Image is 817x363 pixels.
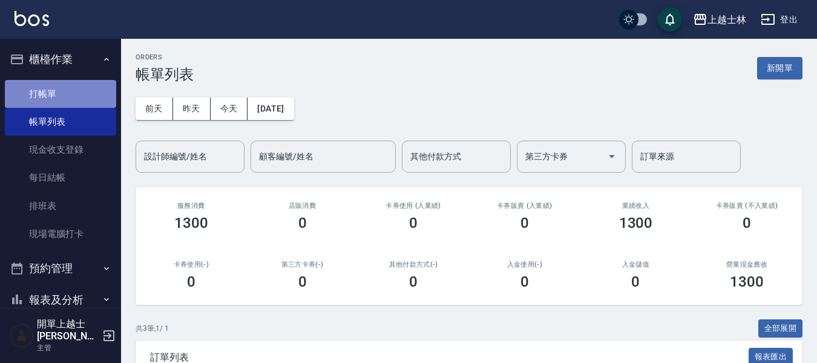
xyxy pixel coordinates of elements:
[688,7,751,32] button: 上越士林
[5,164,116,191] a: 每日結帳
[5,136,116,164] a: 現金收支登錄
[631,273,640,290] h3: 0
[298,215,307,231] h3: 0
[173,98,211,120] button: 昨天
[484,261,566,268] h2: 入金使用(-)
[136,98,173,120] button: 前天
[730,273,764,290] h3: 1300
[211,98,248,120] button: 今天
[757,57,802,79] button: 新開單
[595,202,677,210] h2: 業績收入
[5,220,116,248] a: 現場電腦打卡
[261,261,344,268] h2: 第三方卡券(-)
[595,261,677,268] h2: 入金儲值
[602,147,622,166] button: Open
[5,192,116,220] a: 排班表
[619,215,653,231] h3: 1300
[756,8,802,31] button: 登出
[5,284,116,316] button: 報表及分析
[757,62,802,73] a: 新開單
[15,11,49,26] img: Logo
[484,202,566,210] h2: 卡券販賣 (入業績)
[706,261,788,268] h2: 營業現金應收
[749,351,793,362] a: 報表匯出
[372,261,454,268] h2: 其他付款方式(-)
[520,215,529,231] h3: 0
[136,323,169,334] p: 共 3 筆, 1 / 1
[5,253,116,284] button: 預約管理
[150,202,232,210] h3: 服務消費
[706,202,788,210] h2: 卡券販賣 (不入業績)
[248,98,294,120] button: [DATE]
[136,53,194,61] h2: ORDERS
[409,215,418,231] h3: 0
[261,202,344,210] h2: 店販消費
[10,324,34,348] img: Person
[5,108,116,136] a: 帳單列表
[37,318,99,342] h5: 開單上越士[PERSON_NAME]
[5,80,116,108] a: 打帳單
[658,7,682,32] button: save
[37,342,99,353] p: 主管
[743,215,751,231] h3: 0
[707,12,746,27] div: 上越士林
[136,66,194,83] h3: 帳單列表
[758,319,803,338] button: 全部展開
[187,273,195,290] h3: 0
[5,44,116,75] button: 櫃檯作業
[520,273,529,290] h3: 0
[409,273,418,290] h3: 0
[298,273,307,290] h3: 0
[372,202,454,210] h2: 卡券使用 (入業績)
[150,261,232,268] h2: 卡券使用(-)
[174,215,208,231] h3: 1300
